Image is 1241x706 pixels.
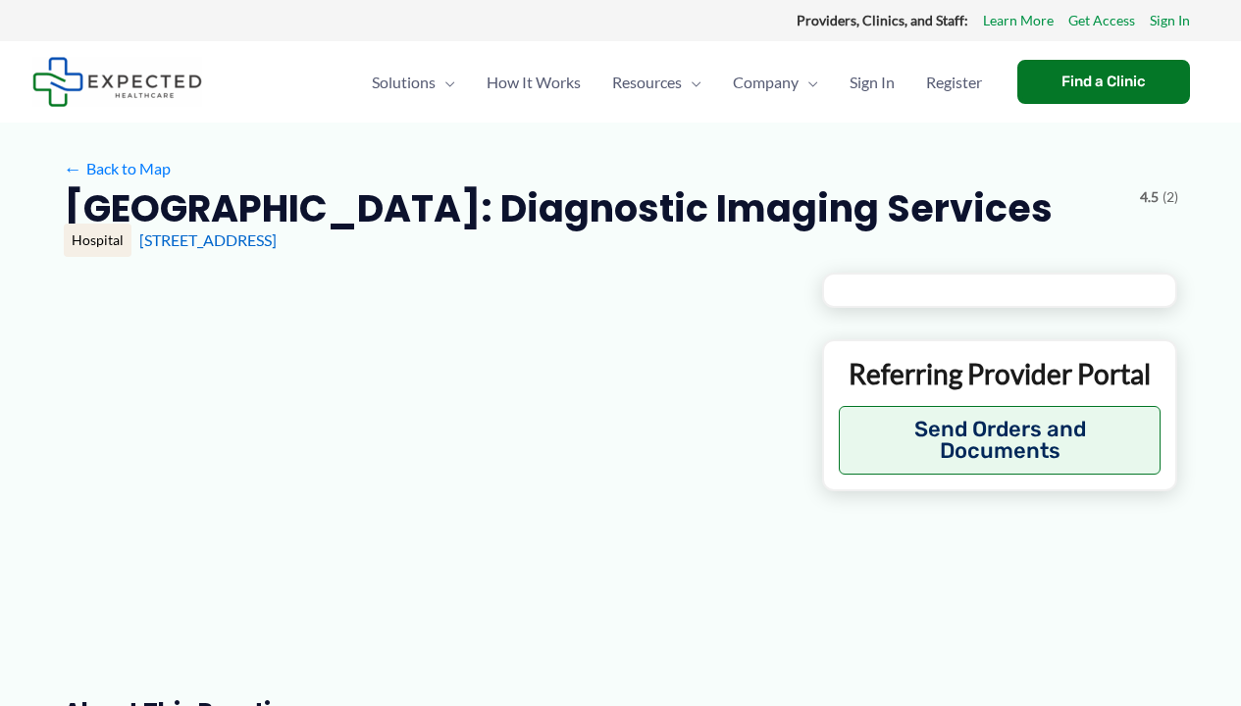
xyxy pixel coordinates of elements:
[356,48,471,117] a: SolutionsMenu Toggle
[910,48,998,117] a: Register
[717,48,834,117] a: CompanyMenu Toggle
[32,57,202,107] img: Expected Healthcare Logo - side, dark font, small
[64,184,1053,232] h2: [GEOGRAPHIC_DATA]: Diagnostic Imaging Services
[839,406,1162,475] button: Send Orders and Documents
[1163,184,1178,210] span: (2)
[1068,8,1135,33] a: Get Access
[64,224,131,257] div: Hospital
[1140,184,1159,210] span: 4.5
[682,48,701,117] span: Menu Toggle
[471,48,596,117] a: How It Works
[926,48,982,117] span: Register
[487,48,581,117] span: How It Works
[612,48,682,117] span: Resources
[733,48,799,117] span: Company
[1017,60,1190,104] a: Find a Clinic
[839,356,1162,391] p: Referring Provider Portal
[797,12,968,28] strong: Providers, Clinics, and Staff:
[834,48,910,117] a: Sign In
[64,159,82,177] span: ←
[596,48,717,117] a: ResourcesMenu Toggle
[139,230,277,249] a: [STREET_ADDRESS]
[64,154,171,183] a: ←Back to Map
[372,48,436,117] span: Solutions
[436,48,455,117] span: Menu Toggle
[356,48,998,117] nav: Primary Site Navigation
[983,8,1054,33] a: Learn More
[1150,8,1190,33] a: Sign In
[799,48,818,117] span: Menu Toggle
[850,48,895,117] span: Sign In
